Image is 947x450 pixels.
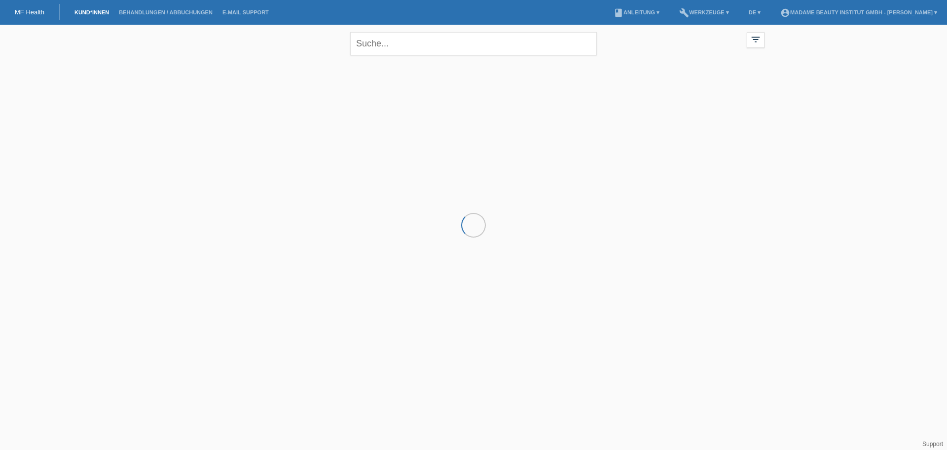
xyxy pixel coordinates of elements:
a: DE ▾ [744,9,765,15]
a: account_circleMadame Beauty Institut GmbH - [PERSON_NAME] ▾ [775,9,942,15]
i: book [614,8,623,18]
input: Suche... [350,32,597,55]
a: bookAnleitung ▾ [609,9,664,15]
i: account_circle [780,8,790,18]
i: build [679,8,689,18]
a: Kund*innen [70,9,114,15]
a: MF Health [15,8,44,16]
a: Behandlungen / Abbuchungen [114,9,218,15]
a: E-Mail Support [218,9,274,15]
a: buildWerkzeuge ▾ [674,9,734,15]
a: Support [922,441,943,448]
i: filter_list [750,34,761,45]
